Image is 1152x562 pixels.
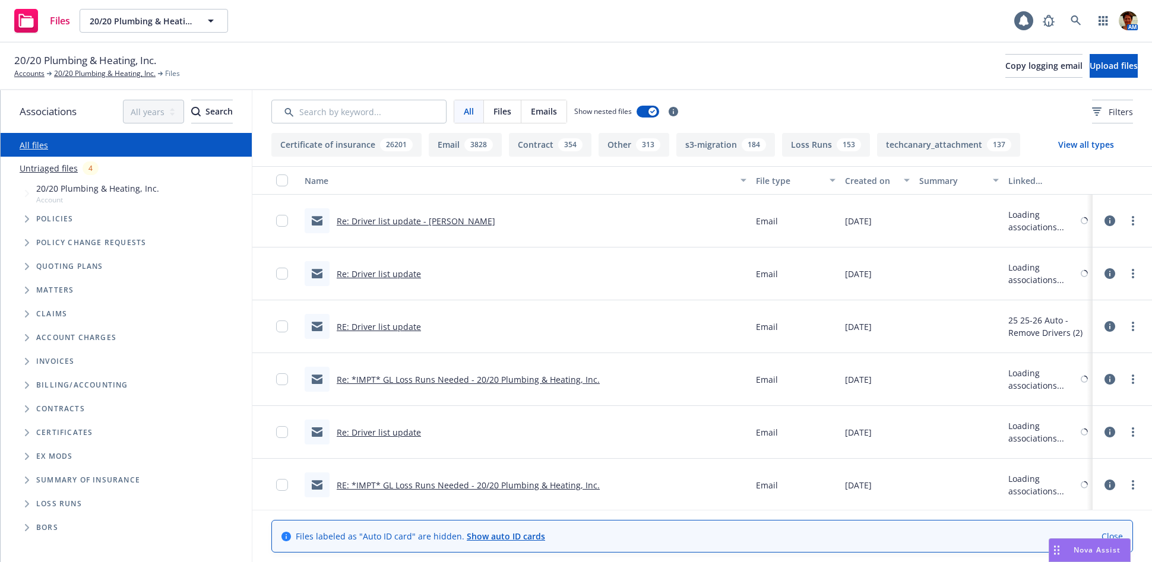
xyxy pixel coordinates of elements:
span: [DATE] [845,479,872,491]
span: Email [756,268,778,280]
span: [DATE] [845,320,872,333]
input: Search by keyword... [271,100,447,123]
span: Matters [36,287,74,294]
a: RE: *IMPT* GL Loss Runs Needed - 20/20 Plumbing & Heating, Inc. [337,480,600,491]
span: Certificates [36,429,93,436]
a: Switch app [1091,9,1115,33]
span: Email [756,215,778,227]
button: Filters [1092,100,1133,123]
span: Policy change requests [36,239,146,246]
a: All files [20,139,48,151]
input: Toggle Row Selected [276,268,288,280]
input: Toggle Row Selected [276,426,288,438]
span: Files [50,16,70,26]
button: View all types [1039,133,1133,157]
span: All [464,105,474,118]
div: Name [305,174,733,187]
button: Certificate of insurance [271,133,422,157]
span: Account charges [36,334,116,341]
a: Re: *IMPT* GL Loss Runs Needed - 20/20 Plumbing & Heating, Inc. [337,374,600,385]
button: techcanary_attachment [877,133,1020,157]
span: Filters [1092,106,1133,118]
input: Select all [276,174,288,186]
div: 4 [83,161,99,175]
span: Emails [531,105,557,118]
div: Loading associations... [1008,208,1078,233]
div: Drag to move [1049,539,1064,561]
a: Accounts [14,68,45,79]
a: Report a Bug [1037,9,1061,33]
button: Copy logging email [1005,54,1083,78]
input: Toggle Row Selected [276,479,288,491]
div: 137 [987,138,1011,151]
span: Email [756,373,778,386]
a: more [1126,372,1140,386]
span: Show nested files [574,106,632,116]
button: 20/20 Plumbing & Heating, Inc. [80,9,228,33]
span: Nova Assist [1074,545,1121,555]
span: Account [36,195,159,205]
a: more [1126,478,1140,492]
span: Quoting plans [36,263,103,270]
span: 20/20 Plumbing & Heating, Inc. [14,53,156,68]
span: Ex Mods [36,453,72,460]
span: [DATE] [845,268,872,280]
button: Name [300,166,751,195]
div: Linked associations [1008,174,1088,187]
button: Loss Runs [782,133,870,157]
a: more [1126,266,1140,281]
button: s3-migration [676,133,775,157]
div: 184 [742,138,766,151]
button: File type [751,166,840,195]
span: Loss Runs [36,500,82,507]
button: Other [599,133,669,157]
span: Files [493,105,511,118]
div: Folder Tree Example [1,373,252,539]
div: Tree Example [1,180,252,373]
button: Nova Assist [1049,538,1131,562]
span: 20/20 Plumbing & Heating, Inc. [36,182,159,195]
div: Loading associations... [1008,367,1078,392]
div: 25 25-26 Auto - Remove Drivers (2) [1008,314,1088,339]
a: 20/20 Plumbing & Heating, Inc. [54,68,156,79]
span: Email [756,426,778,439]
svg: Search [191,107,201,116]
div: Loading associations... [1008,420,1078,444]
div: 313 [636,138,660,151]
input: Toggle Row Selected [276,320,288,332]
span: Files labeled as "Auto ID card" are hidden. [296,530,545,542]
div: Loading associations... [1008,261,1078,286]
input: Toggle Row Selected [276,373,288,385]
img: photo [1119,11,1138,30]
a: Re: Driver list update [337,427,421,438]
span: [DATE] [845,373,872,386]
a: Untriaged files [20,162,78,174]
span: Email [756,320,778,333]
a: Search [1064,9,1088,33]
span: [DATE] [845,426,872,439]
div: Loading associations... [1008,472,1078,497]
button: Linked associations [1004,166,1093,195]
span: Upload files [1090,60,1138,71]
div: Summary [919,174,986,187]
span: Associations [20,104,77,119]
div: 26201 [380,138,413,151]
span: Billing/Accounting [36,382,128,389]
span: Files [165,68,180,79]
a: Re: Driver list update [337,268,421,280]
a: RE: Driver list update [337,321,421,332]
div: File type [756,174,822,187]
a: Close [1102,530,1123,542]
button: Created on [840,166,914,195]
button: Email [429,133,502,157]
div: 3828 [464,138,493,151]
span: [DATE] [845,215,872,227]
a: more [1126,319,1140,334]
div: Created on [845,174,897,187]
span: Summary of insurance [36,477,140,484]
input: Toggle Row Selected [276,215,288,227]
a: Files [10,4,75,37]
span: Copy logging email [1005,60,1083,71]
button: Upload files [1090,54,1138,78]
span: Email [756,479,778,491]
